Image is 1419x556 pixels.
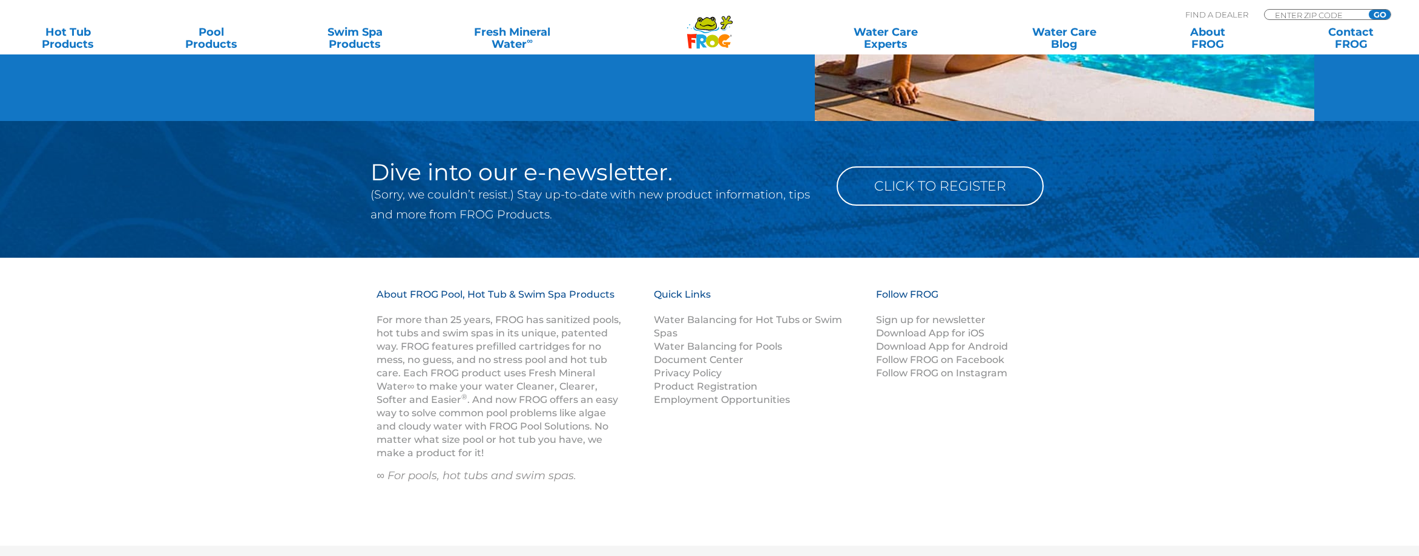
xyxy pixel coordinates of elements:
sup: ® [461,392,467,401]
h3: Quick Links [654,288,861,313]
em: ∞ For pools, hot tubs and swim spas. [377,469,576,482]
p: (Sorry, we couldn’t resist.) Stay up-to-date with new product information, tips and more from FRO... [370,185,818,224]
a: Follow FROG on Instagram [876,367,1007,379]
a: Fresh MineralWater∞ [443,26,582,50]
input: Zip Code Form [1274,10,1355,20]
a: Privacy Policy [654,367,722,379]
h3: About FROG Pool, Hot Tub & Swim Spa Products [377,288,624,313]
p: For more than 25 years, FROG has sanitized pools, hot tubs and swim spas in its unique, patented ... [377,313,624,460]
a: Product Registration [654,381,757,392]
a: Document Center [654,354,743,365]
a: Water CareExperts [795,26,976,50]
a: Download App for iOS [876,327,984,339]
a: AboutFROG [1152,26,1263,50]
a: Download App for Android [876,341,1008,352]
sup: ∞ [527,36,533,45]
input: GO [1369,10,1391,19]
a: Water CareBlog [1009,26,1120,50]
a: Sign up for newsletter [876,314,986,325]
a: PoolProducts [156,26,267,50]
p: Find A Dealer [1185,9,1248,20]
a: Swim SpaProducts [299,26,410,50]
h2: Dive into our e-newsletter. [370,160,818,185]
a: Hot TubProducts [12,26,123,50]
a: Follow FROG on Facebook [876,354,1004,365]
a: Click to Register [837,166,1044,206]
a: Water Balancing for Pools [654,341,782,352]
a: Water Balancing for Hot Tubs or Swim Spas [654,314,842,339]
h3: Follow FROG [876,288,1027,313]
a: Employment Opportunities [654,394,790,405]
a: ContactFROG [1296,26,1407,50]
